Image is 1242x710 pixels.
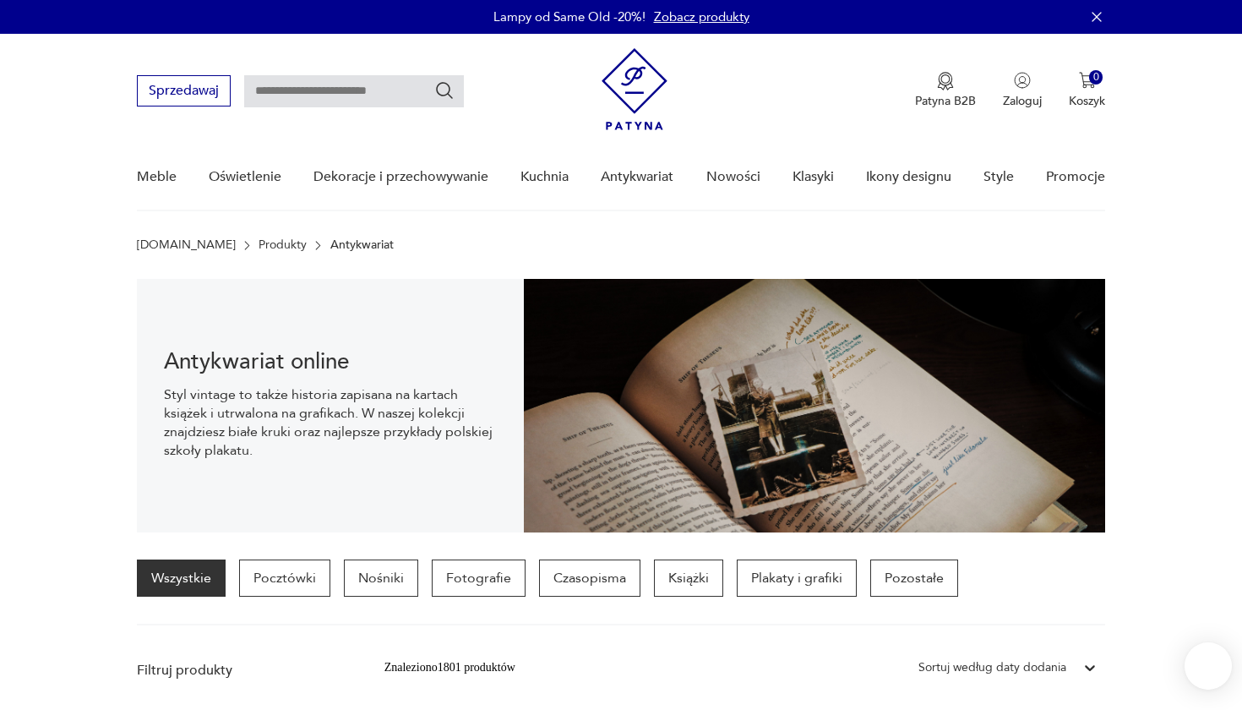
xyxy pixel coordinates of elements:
p: Koszyk [1069,93,1105,109]
button: 0Koszyk [1069,72,1105,109]
button: Patyna B2B [915,72,976,109]
a: Kuchnia [520,145,569,210]
button: Szukaj [434,80,455,101]
a: Oświetlenie [209,145,281,210]
p: Zaloguj [1003,93,1042,109]
a: Pozostałe [870,560,958,597]
a: Sprzedawaj [137,86,231,98]
a: Dekoracje i przechowywanie [313,145,488,210]
a: Klasyki [793,145,834,210]
img: Ikona medalu [937,72,954,90]
a: Ikona medaluPatyna B2B [915,72,976,109]
p: Filtruj produkty [137,661,344,680]
a: Style [983,145,1014,210]
div: Sortuj według daty dodania [918,658,1066,677]
img: Patyna - sklep z meblami i dekoracjami vintage [602,48,667,130]
a: Produkty [259,238,307,252]
button: Zaloguj [1003,72,1042,109]
a: Ikony designu [866,145,951,210]
a: Zobacz produkty [654,8,749,25]
a: Promocje [1046,145,1105,210]
a: Nowości [706,145,760,210]
a: Pocztówki [239,560,330,597]
div: 0 [1089,70,1103,85]
a: Książki [654,560,723,597]
p: Styl vintage to także historia zapisana na kartach książek i utrwalona na grafikach. W naszej kol... [164,385,498,460]
img: Ikonka użytkownika [1014,72,1031,89]
img: c8a9187830f37f141118a59c8d49ce82.jpg [524,279,1105,532]
iframe: Smartsupp widget button [1185,642,1232,690]
p: Lampy od Same Old -20%! [493,8,646,25]
img: Ikona koszyka [1079,72,1096,89]
a: Wszystkie [137,560,226,597]
p: Patyna B2B [915,93,976,109]
a: Meble [137,145,177,210]
a: Antykwariat [601,145,673,210]
a: Czasopisma [539,560,640,597]
p: Antykwariat [330,238,394,252]
h1: Antykwariat online [164,352,498,372]
div: Znaleziono 1801 produktów [384,658,515,677]
a: Nośniki [344,560,418,597]
a: [DOMAIN_NAME] [137,238,236,252]
button: Sprzedawaj [137,75,231,106]
a: Fotografie [432,560,526,597]
a: Plakaty i grafiki [737,560,857,597]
